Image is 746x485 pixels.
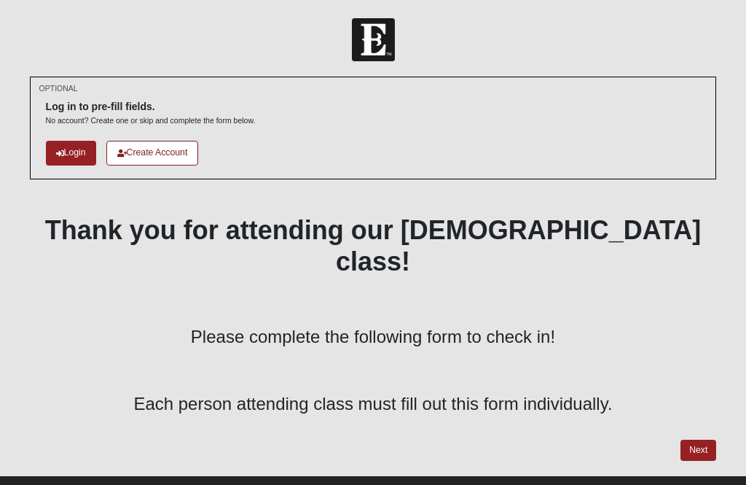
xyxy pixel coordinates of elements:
small: OPTIONAL [39,83,78,94]
p: No account? Create one or skip and complete the form below. [46,115,256,126]
a: Next [680,440,716,461]
img: Church of Eleven22 Logo [352,18,395,61]
a: Login [46,141,96,165]
h6: Log in to pre-fill fields. [46,101,256,113]
span: Each person attending class must fill out this form individually. [133,394,612,414]
a: Create Account [106,141,199,165]
span: Please complete the following form to check in! [191,327,555,346]
b: Thank you for attending our [DEMOGRAPHIC_DATA] class! [45,215,702,276]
